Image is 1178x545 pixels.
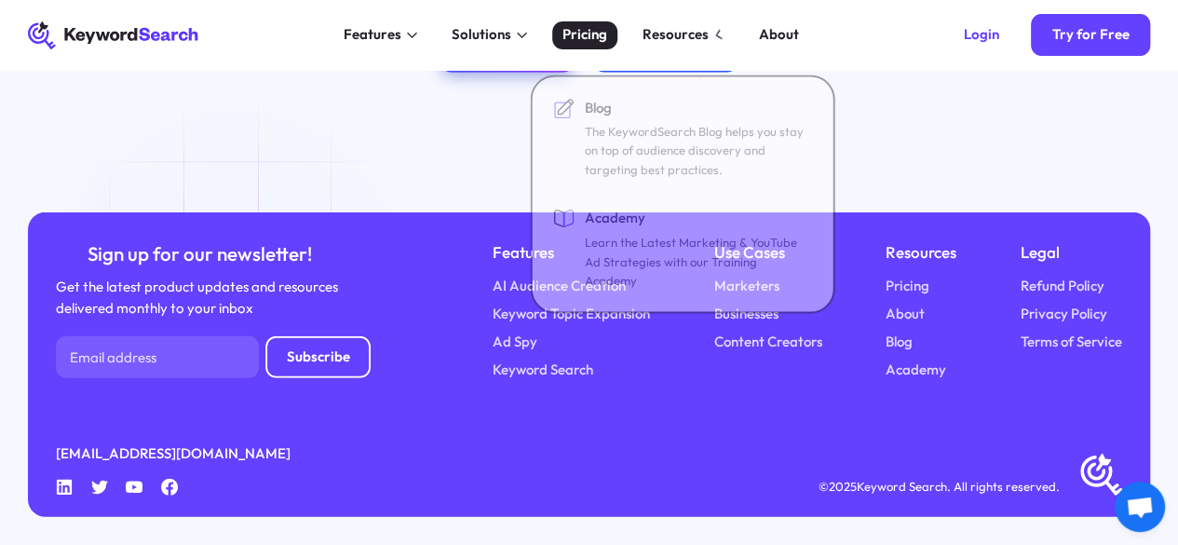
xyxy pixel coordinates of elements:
[543,88,823,191] a: BlogThe KeywordSearch Blog helps you stay on top of audience discovery and targeting best practices.
[56,240,343,266] div: Sign up for our newsletter!
[828,479,856,494] span: 2025
[585,233,808,291] div: Learn the Latest Marketing & YouTube Ad Strategies with our Training Academy
[1031,14,1150,56] a: Try for Free
[759,24,799,46] div: About
[713,304,778,325] a: Businesses
[56,336,371,378] form: Newsletter Form
[886,240,956,265] div: Resources
[56,336,259,378] input: Email address
[713,332,821,353] a: Content Creators
[1021,332,1122,353] a: Terms of Service
[493,276,626,297] a: AI Audience Creation
[562,24,607,46] div: Pricing
[493,240,650,265] div: Features
[56,277,343,319] div: Get the latest product updates and resources delivered monthly to your inbox
[818,477,1059,497] div: © Keyword Search. All rights reserved.
[886,360,946,381] a: Academy
[886,276,929,297] a: Pricing
[344,24,401,46] div: Features
[642,24,708,46] div: Resources
[886,304,925,325] a: About
[493,360,593,381] a: Keyword Search
[1051,26,1129,44] div: Try for Free
[585,98,808,119] div: Blog
[531,75,835,314] nav: Resources
[886,332,913,353] a: Blog
[1021,276,1104,297] a: Refund Policy
[1021,240,1122,265] div: Legal
[1021,304,1107,325] a: Privacy Policy
[493,332,537,353] a: Ad Spy
[543,198,823,301] a: AcademyLearn the Latest Marketing & YouTube Ad Strategies with our Training Academy
[265,336,371,378] input: Subscribe
[56,443,291,465] a: [EMAIL_ADDRESS][DOMAIN_NAME]
[585,208,808,229] div: Academy
[493,304,650,325] a: Keyword Topic Expansion
[585,122,808,180] div: The KeywordSearch Blog helps you stay on top of audience discovery and targeting best practices.
[749,21,810,49] a: About
[964,26,999,44] div: Login
[552,21,618,49] a: Pricing
[943,14,1021,56] a: Login
[1115,482,1165,532] div: Open chat
[452,24,511,46] div: Solutions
